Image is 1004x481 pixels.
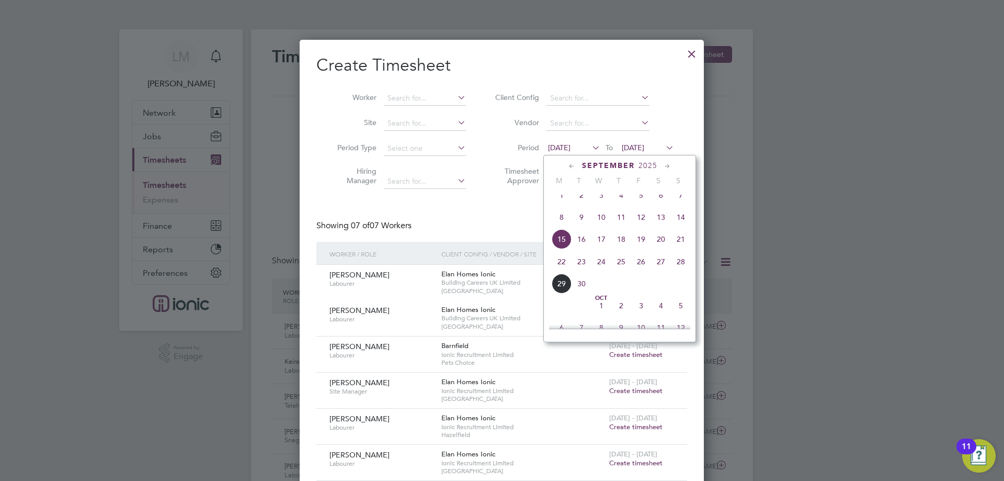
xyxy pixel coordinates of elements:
[611,185,631,205] span: 4
[591,318,611,338] span: 8
[671,229,691,249] span: 21
[572,274,591,294] span: 30
[384,91,466,106] input: Search for...
[549,176,569,185] span: M
[631,252,651,272] span: 26
[651,252,671,272] span: 27
[441,459,604,467] span: Ionic Recruitment Limited
[441,341,469,350] span: Barnfield
[546,116,649,131] input: Search for...
[329,351,433,360] span: Labourer
[631,229,651,249] span: 19
[609,413,657,422] span: [DATE] - [DATE]
[631,185,651,205] span: 5
[591,296,611,301] span: Oct
[327,242,439,266] div: Worker / Role
[329,460,433,468] span: Labourer
[648,176,668,185] span: S
[591,296,611,316] span: 1
[329,270,390,279] span: [PERSON_NAME]
[572,207,591,227] span: 9
[552,185,572,205] span: 1
[552,229,572,249] span: 15
[611,207,631,227] span: 11
[591,207,611,227] span: 10
[329,450,390,460] span: [PERSON_NAME]
[441,314,604,322] span: Building Careers UK Limited
[589,176,609,185] span: W
[671,296,691,316] span: 5
[602,141,616,154] span: To
[441,413,495,422] span: Elan Homes Ionic
[441,287,604,295] span: [GEOGRAPHIC_DATA]
[591,252,611,272] span: 24
[572,185,591,205] span: 2
[492,143,539,152] label: Period
[329,414,390,423] span: [PERSON_NAME]
[622,143,644,152] span: [DATE]
[552,252,572,272] span: 22
[552,207,572,227] span: 8
[668,176,688,185] span: S
[609,350,663,359] span: Create timesheet
[441,467,604,475] span: [GEOGRAPHIC_DATA]
[591,185,611,205] span: 3
[351,220,370,231] span: 07 of
[572,318,591,338] span: 7
[546,91,649,106] input: Search for...
[329,143,376,152] label: Period Type
[631,207,651,227] span: 12
[441,351,604,359] span: Ionic Recruitment Limited
[609,377,657,386] span: [DATE] - [DATE]
[492,118,539,127] label: Vendor
[548,143,571,152] span: [DATE]
[671,185,691,205] span: 7
[441,270,495,278] span: Elan Homes Ionic
[329,387,433,396] span: Site Manager
[439,242,607,266] div: Client Config / Vendor / Site
[638,161,657,170] span: 2025
[629,176,648,185] span: F
[441,322,604,331] span: [GEOGRAPHIC_DATA]
[611,229,631,249] span: 18
[572,252,591,272] span: 23
[609,458,663,467] span: Create timesheet
[329,378,390,387] span: [PERSON_NAME]
[441,423,604,431] span: Ionic Recruitment Limited
[441,395,604,403] span: [GEOGRAPHIC_DATA]
[671,252,691,272] span: 28
[609,422,663,431] span: Create timesheet
[651,185,671,205] span: 6
[631,296,651,316] span: 3
[611,252,631,272] span: 25
[441,377,495,386] span: Elan Homes Ionic
[569,176,589,185] span: T
[609,176,629,185] span: T
[651,296,671,316] span: 4
[441,305,495,314] span: Elan Homes Ionic
[572,229,591,249] span: 16
[492,93,539,102] label: Client Config
[631,318,651,338] span: 10
[552,318,572,338] span: 6
[384,174,466,189] input: Search for...
[316,220,414,231] div: Showing
[329,118,376,127] label: Site
[962,439,996,473] button: Open Resource Center, 11 new notifications
[329,306,390,315] span: [PERSON_NAME]
[651,229,671,249] span: 20
[611,318,631,338] span: 9
[329,423,433,432] span: Labourer
[329,342,390,351] span: [PERSON_NAME]
[492,166,539,185] label: Timesheet Approver
[384,116,466,131] input: Search for...
[441,450,495,458] span: Elan Homes Ionic
[582,161,635,170] span: September
[441,278,604,287] span: Building Careers UK Limited
[351,220,412,231] span: 07 Workers
[611,296,631,316] span: 2
[962,446,971,460] div: 11
[384,141,466,156] input: Select one
[609,341,657,350] span: [DATE] - [DATE]
[329,93,376,102] label: Worker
